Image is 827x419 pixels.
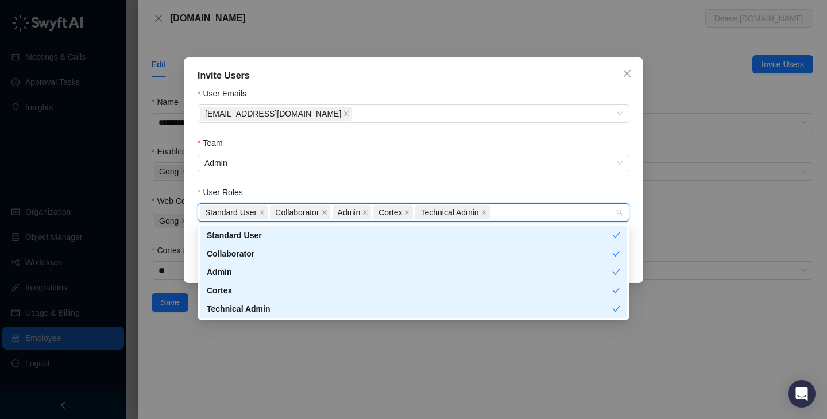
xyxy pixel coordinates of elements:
span: close [362,209,368,215]
div: Standard User [200,226,627,245]
span: Standard User [205,206,257,219]
span: close [259,209,265,215]
span: check [612,305,620,313]
span: close [623,69,632,78]
span: Cortex [373,205,413,219]
div: Admin [207,266,612,278]
span: Technical Admin [415,205,489,219]
div: Admin [200,263,627,281]
span: Admin [338,206,361,219]
span: close [481,209,487,215]
span: Admin [204,154,623,172]
input: User Emails [354,110,357,118]
span: close [343,111,349,117]
span: close [404,209,410,215]
div: Technical Admin [200,300,627,318]
span: orlando@unstructured.io [200,107,352,121]
span: Collaborator [275,206,319,219]
input: User Roles [492,208,494,217]
span: Standard User [200,205,268,219]
label: User Emails [198,87,254,100]
span: check [612,250,620,258]
span: Admin [333,205,372,219]
div: Cortex [200,281,627,300]
div: Cortex [207,284,612,297]
span: [EMAIL_ADDRESS][DOMAIN_NAME] [205,107,341,120]
label: Team [198,137,231,149]
div: Collaborator [200,245,627,263]
div: Invite Users [198,69,629,83]
span: Cortex [378,206,402,219]
span: close [322,209,327,215]
div: Collaborator [207,247,612,260]
label: User Roles [198,186,251,199]
span: check [612,286,620,294]
div: Open Intercom Messenger [788,380,816,408]
div: Standard User [207,229,612,242]
span: Technical Admin [420,206,478,219]
div: Technical Admin [207,302,612,315]
span: Collaborator [270,205,330,219]
span: check [612,268,620,276]
button: Close [618,64,636,83]
span: check [612,231,620,239]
